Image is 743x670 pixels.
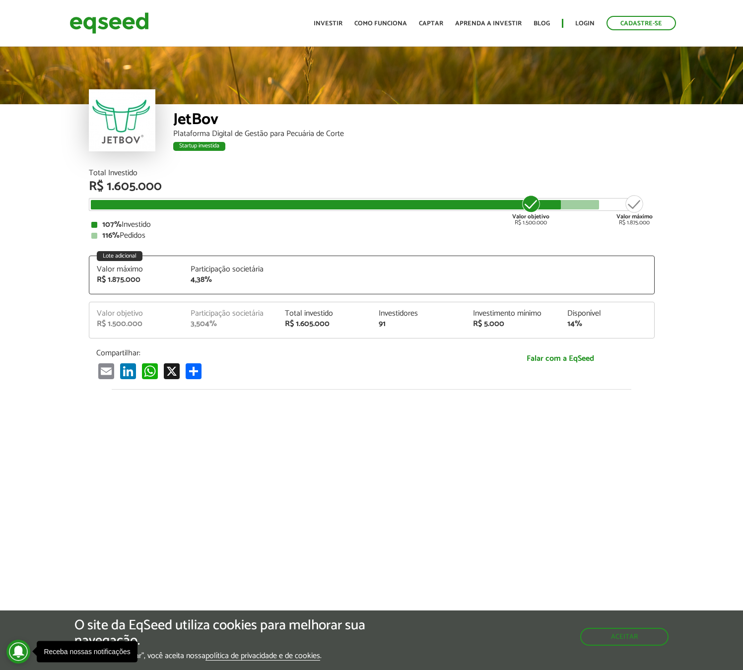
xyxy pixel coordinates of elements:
div: Participação societária [191,310,270,318]
a: Aprenda a investir [455,20,522,27]
div: 4,38% [191,276,270,284]
a: política de privacidade e de cookies [205,652,320,661]
p: Compartilhar: [96,348,459,358]
div: 3,504% [191,320,270,328]
div: Pedidos [91,232,652,240]
strong: 116% [102,229,120,242]
a: LinkedIn [118,363,138,379]
div: Receba nossas notificações [44,648,130,655]
a: Investir [314,20,342,27]
div: R$ 1.875.000 [616,194,653,226]
div: 91 [379,320,458,328]
div: JetBov [173,112,655,130]
strong: Valor objetivo [512,212,549,221]
div: Valor máximo [97,266,176,273]
div: R$ 1.605.000 [285,320,364,328]
h5: O site da EqSeed utiliza cookies para melhorar sua navegação. [74,618,431,649]
div: Total investido [285,310,364,318]
a: Cadastre-se [607,16,676,30]
div: R$ 1.500.000 [97,320,176,328]
div: Investimento mínimo [473,310,552,318]
p: Ao clicar em "aceitar", você aceita nossa . [74,651,431,661]
a: WhatsApp [140,363,160,379]
div: R$ 5.000 [473,320,552,328]
strong: 107% [102,218,122,231]
div: Valor objetivo [97,310,176,318]
div: 14% [567,320,647,328]
div: Startup investida [173,142,225,151]
div: Participação societária [191,266,270,273]
a: Share [184,363,203,379]
a: Captar [419,20,443,27]
a: Falar com a EqSeed [473,348,647,369]
a: Blog [534,20,550,27]
div: Total Investido [89,169,655,177]
div: Investido [91,221,652,229]
div: R$ 1.500.000 [512,194,549,226]
div: Disponível [567,310,647,318]
a: X [162,363,182,379]
div: Investidores [379,310,458,318]
a: Login [575,20,595,27]
div: Lote adicional [97,251,142,261]
img: EqSeed [69,10,149,36]
div: R$ 1.875.000 [97,276,176,284]
a: Como funciona [354,20,407,27]
div: Plataforma Digital de Gestão para Pecuária de Corte [173,130,655,138]
div: R$ 1.605.000 [89,180,655,193]
a: Email [96,363,116,379]
button: Aceitar [580,628,669,646]
strong: Valor máximo [616,212,653,221]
